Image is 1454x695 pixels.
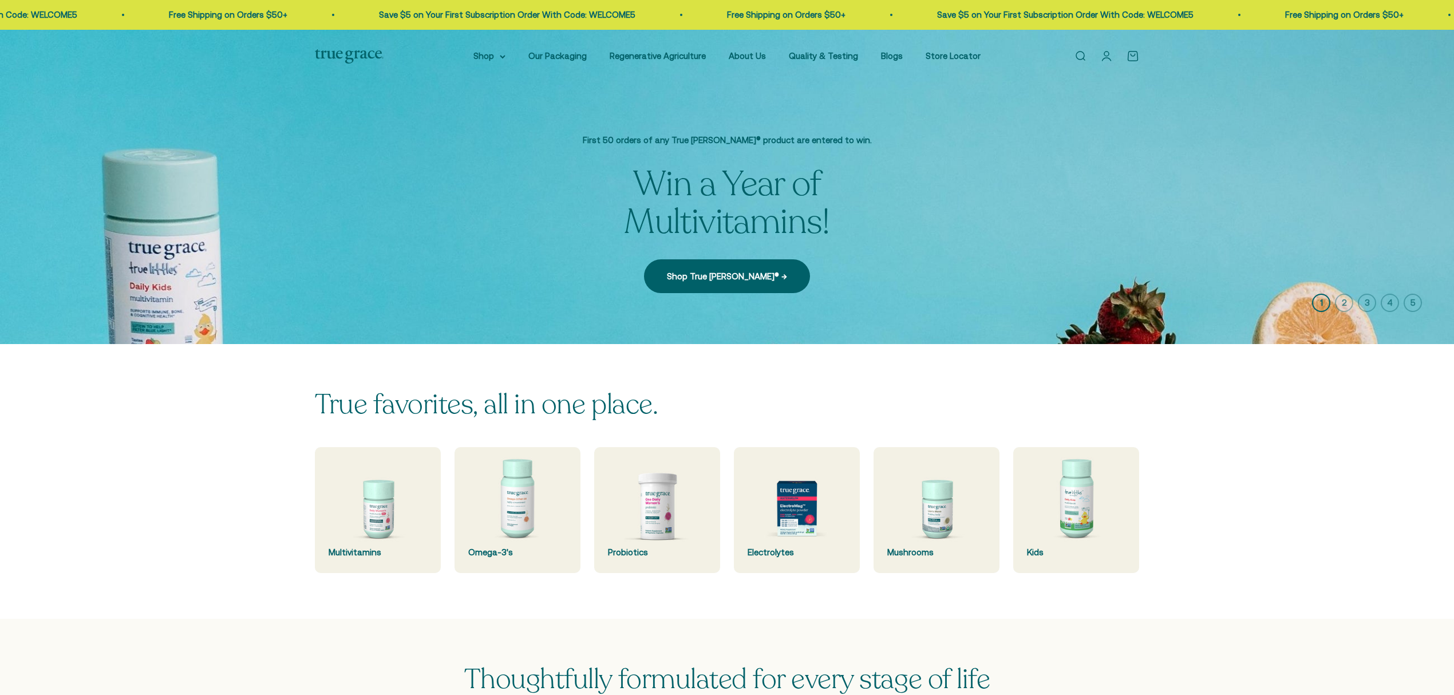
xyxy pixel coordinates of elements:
[610,51,706,61] a: Regenerative Agriculture
[528,51,587,61] a: Our Packaging
[1335,294,1353,312] button: 2
[608,546,706,559] div: Probiotics
[734,447,860,573] a: Electrolytes
[1283,10,1401,19] a: Free Shipping on Orders $50+
[468,546,567,559] div: Omega-3's
[455,447,580,573] a: Omega-3's
[725,10,843,19] a: Free Shipping on Orders $50+
[874,447,999,573] a: Mushrooms
[789,51,858,61] a: Quality & Testing
[748,546,846,559] div: Electrolytes
[887,546,986,559] div: Mushrooms
[1013,447,1139,573] a: Kids
[315,447,441,573] a: Multivitamins
[1027,546,1125,559] div: Kids
[926,51,981,61] a: Store Locator
[167,10,285,19] a: Free Shipping on Orders $50+
[1404,294,1422,312] button: 5
[729,51,766,61] a: About Us
[329,546,427,559] div: Multivitamins
[1358,294,1376,312] button: 3
[881,51,903,61] a: Blogs
[538,133,916,147] p: First 50 orders of any True [PERSON_NAME]® product are entered to win.
[594,447,720,573] a: Probiotics
[644,259,810,293] a: Shop True [PERSON_NAME]® →
[1312,294,1330,312] button: 1
[1381,294,1399,312] button: 4
[624,161,830,246] split-lines: Win a Year of Multivitamins!
[315,386,658,423] split-lines: True favorites, all in one place.
[935,8,1191,22] p: Save $5 on Your First Subscription Order With Code: WELCOME5
[473,49,505,63] summary: Shop
[377,8,633,22] p: Save $5 on Your First Subscription Order With Code: WELCOME5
